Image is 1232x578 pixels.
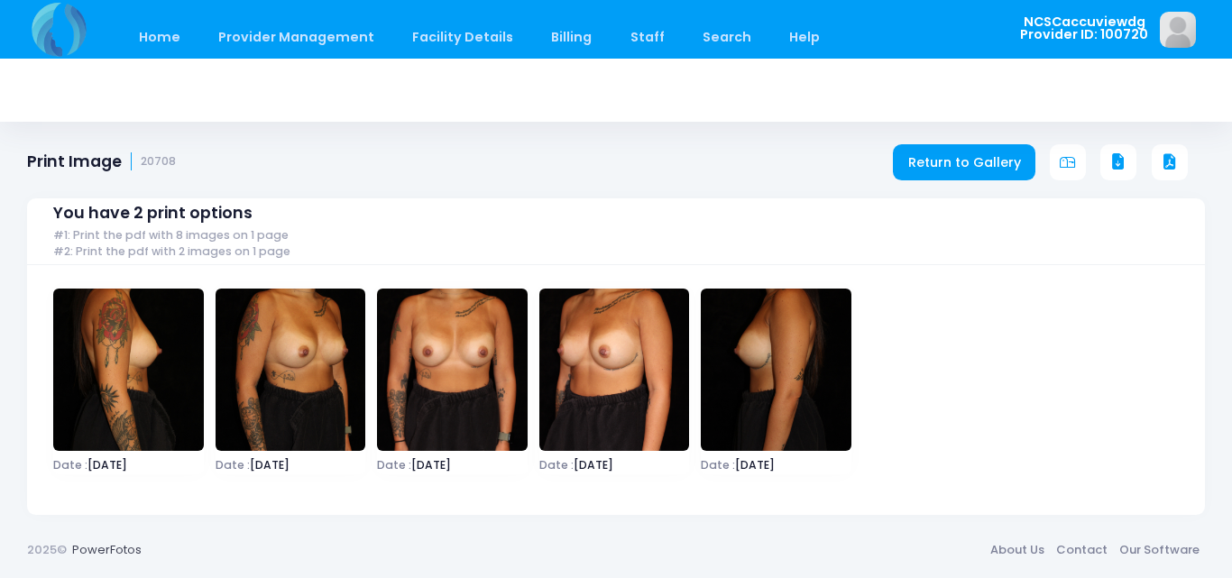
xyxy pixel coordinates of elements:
a: Our Software [1113,534,1205,566]
img: image [701,289,850,451]
span: #1: Print the pdf with 8 images on 1 page [53,229,289,243]
span: Date : [377,457,411,472]
img: image [1160,12,1196,48]
a: Home [121,16,198,59]
a: Return to Gallery [893,144,1035,180]
a: Billing [534,16,610,59]
img: image [216,289,365,451]
a: Facility Details [395,16,531,59]
a: Help [772,16,838,59]
a: About Us [984,534,1050,566]
a: Staff [612,16,682,59]
span: Date : [539,457,574,472]
span: Date : [701,457,735,472]
span: [DATE] [216,460,365,471]
span: 2025© [27,541,67,558]
span: [DATE] [377,460,527,471]
h1: Print Image [27,152,176,171]
span: NCSCaccuviewdg Provider ID: 100720 [1020,15,1148,41]
img: image [53,289,203,451]
span: #2: Print the pdf with 2 images on 1 page [53,245,290,259]
a: Provider Management [200,16,391,59]
img: image [377,289,527,451]
span: [DATE] [701,460,850,471]
span: [DATE] [53,460,203,471]
a: Search [685,16,768,59]
span: [DATE] [539,460,689,471]
small: 20708 [141,155,176,169]
a: Contact [1050,534,1113,566]
span: You have 2 print options [53,204,253,223]
img: image [539,289,689,451]
span: Date : [53,457,87,472]
a: PowerFotos [72,541,142,558]
span: Date : [216,457,250,472]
